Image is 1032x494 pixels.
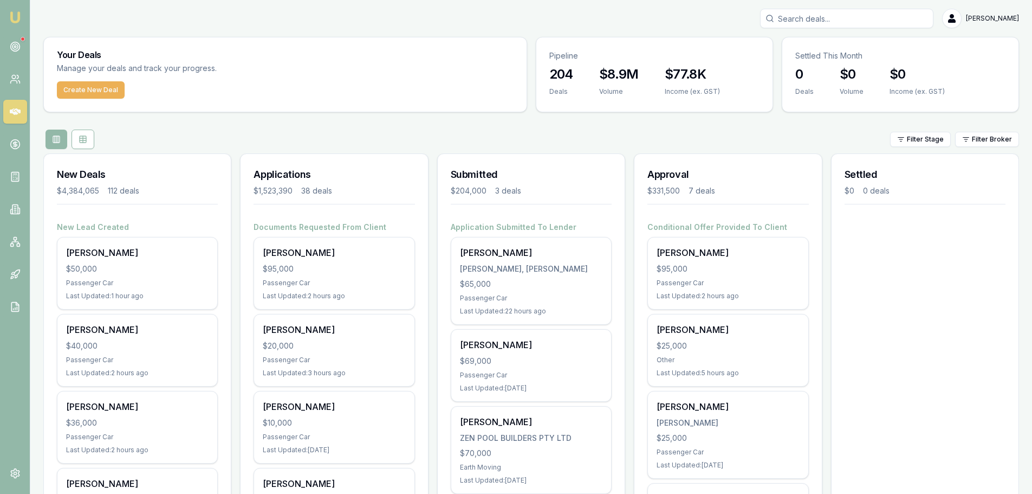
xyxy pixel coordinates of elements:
[657,323,799,336] div: [PERSON_NAME]
[263,446,405,454] div: Last Updated: [DATE]
[263,433,405,441] div: Passenger Car
[840,66,864,83] h3: $0
[795,50,1005,61] p: Settled This Month
[460,279,602,290] div: $65,000
[451,167,612,182] h3: Submitted
[665,87,720,96] div: Income (ex. GST)
[845,167,1005,182] h3: Settled
[57,222,218,233] h4: New Lead Created
[495,185,521,196] div: 3 deals
[57,81,125,99] button: Create New Deal
[460,264,602,274] div: [PERSON_NAME], [PERSON_NAME]
[657,246,799,259] div: [PERSON_NAME]
[549,87,573,96] div: Deals
[460,463,602,472] div: Earth Moving
[451,222,612,233] h4: Application Submitted To Lender
[460,415,602,428] div: [PERSON_NAME]
[840,87,864,96] div: Volume
[451,185,486,196] div: $204,000
[66,264,209,274] div: $50,000
[460,338,602,351] div: [PERSON_NAME]
[890,132,951,147] button: Filter Stage
[66,246,209,259] div: [PERSON_NAME]
[549,50,760,61] p: Pipeline
[907,135,944,144] span: Filter Stage
[108,185,139,196] div: 112 deals
[66,400,209,413] div: [PERSON_NAME]
[657,279,799,287] div: Passenger Car
[599,87,639,96] div: Volume
[657,264,799,274] div: $95,000
[57,167,218,182] h3: New Deals
[460,433,602,444] div: ZEN POOL BUILDERS PTY LTD
[863,185,890,196] div: 0 deals
[254,222,414,233] h4: Documents Requested From Client
[795,66,814,83] h3: 0
[263,323,405,336] div: [PERSON_NAME]
[647,222,808,233] h4: Conditional Offer Provided To Client
[890,66,945,83] h3: $0
[263,246,405,259] div: [PERSON_NAME]
[263,400,405,413] div: [PERSON_NAME]
[460,294,602,303] div: Passenger Car
[66,341,209,351] div: $40,000
[460,356,602,367] div: $69,000
[263,418,405,428] div: $10,000
[665,66,720,83] h3: $77.8K
[657,369,799,377] div: Last Updated: 5 hours ago
[845,185,854,196] div: $0
[66,418,209,428] div: $36,000
[460,246,602,259] div: [PERSON_NAME]
[760,9,933,28] input: Search deals
[657,356,799,364] div: Other
[966,14,1019,23] span: [PERSON_NAME]
[57,185,99,196] div: $4,384,065
[460,476,602,485] div: Last Updated: [DATE]
[263,356,405,364] div: Passenger Car
[263,264,405,274] div: $95,000
[263,279,405,287] div: Passenger Car
[66,323,209,336] div: [PERSON_NAME]
[301,185,332,196] div: 38 deals
[57,50,514,59] h3: Your Deals
[689,185,715,196] div: 7 deals
[66,477,209,490] div: [PERSON_NAME]
[549,66,573,83] h3: 204
[66,446,209,454] div: Last Updated: 2 hours ago
[599,66,639,83] h3: $8.9M
[66,433,209,441] div: Passenger Car
[263,292,405,300] div: Last Updated: 2 hours ago
[647,185,680,196] div: $331,500
[657,292,799,300] div: Last Updated: 2 hours ago
[657,433,799,444] div: $25,000
[66,369,209,377] div: Last Updated: 2 hours ago
[263,341,405,351] div: $20,000
[460,307,602,316] div: Last Updated: 22 hours ago
[66,356,209,364] div: Passenger Car
[657,418,799,428] div: [PERSON_NAME]
[460,448,602,459] div: $70,000
[657,448,799,457] div: Passenger Car
[657,461,799,470] div: Last Updated: [DATE]
[263,369,405,377] div: Last Updated: 3 hours ago
[57,62,334,75] p: Manage your deals and track your progress.
[254,167,414,182] h3: Applications
[955,132,1019,147] button: Filter Broker
[795,87,814,96] div: Deals
[647,167,808,182] h3: Approval
[66,279,209,287] div: Passenger Car
[657,400,799,413] div: [PERSON_NAME]
[9,11,22,24] img: emu-icon-u.png
[66,292,209,300] div: Last Updated: 1 hour ago
[460,384,602,393] div: Last Updated: [DATE]
[972,135,1012,144] span: Filter Broker
[263,477,405,490] div: [PERSON_NAME]
[890,87,945,96] div: Income (ex. GST)
[657,341,799,351] div: $25,000
[254,185,293,196] div: $1,523,390
[460,371,602,380] div: Passenger Car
